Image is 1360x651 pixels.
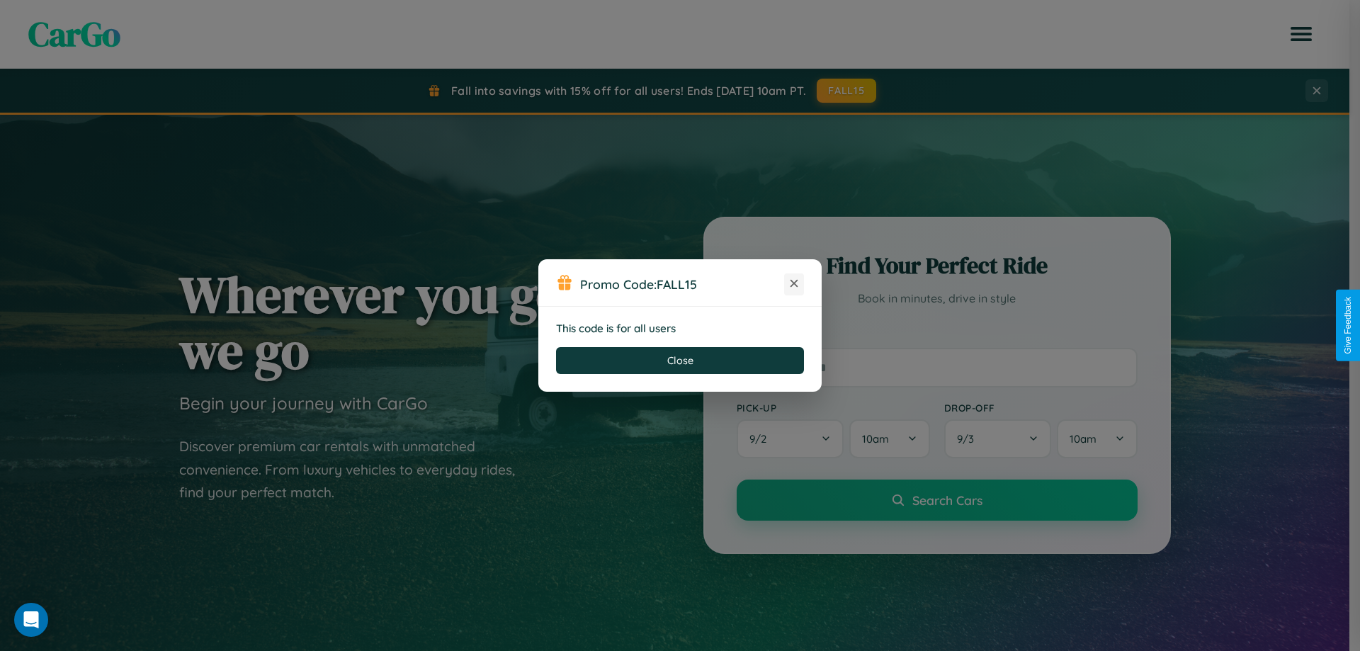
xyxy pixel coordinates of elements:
[657,276,697,292] b: FALL15
[556,322,676,335] strong: This code is for all users
[556,347,804,374] button: Close
[14,603,48,637] div: Open Intercom Messenger
[580,276,784,292] h3: Promo Code:
[1343,297,1353,354] div: Give Feedback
